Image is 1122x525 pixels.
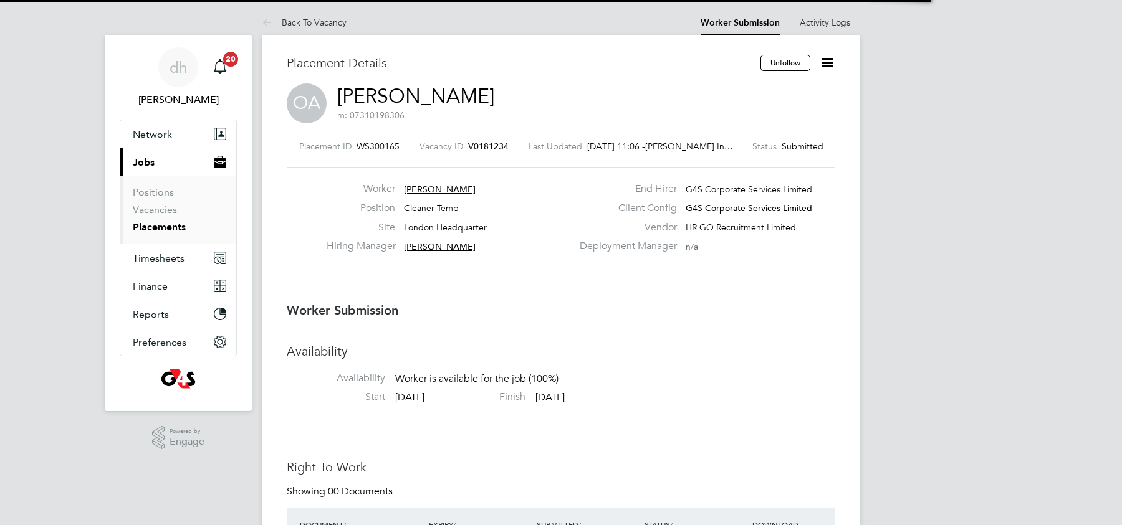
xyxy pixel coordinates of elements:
button: Finance [120,272,236,300]
label: Hiring Manager [327,240,395,253]
span: Timesheets [133,252,185,264]
label: Position [327,202,395,215]
span: [PERSON_NAME] In… [645,141,732,152]
span: Network [133,128,172,140]
span: [PERSON_NAME] [404,241,476,252]
span: Cleaner Temp [404,202,459,214]
div: Jobs [120,176,236,244]
span: V0181234 [468,141,509,152]
a: 20 [208,47,233,87]
label: Client Config [572,202,677,215]
span: [PERSON_NAME] [404,184,476,195]
a: Vacancies [133,204,177,215]
h3: Placement Details [287,55,751,71]
label: Start [287,390,385,404]
label: Vacancy ID [420,141,463,152]
label: Site [327,221,395,234]
span: G4S Corporate Services Limited [686,184,812,195]
span: m: 07310198306 [337,110,405,121]
a: Placements [133,221,186,233]
label: Last Updated [529,141,582,152]
span: [DATE] 11:06 - [587,141,645,152]
span: Preferences [133,336,186,348]
button: Timesheets [120,244,236,272]
a: Go to home page [120,369,237,389]
a: [PERSON_NAME] [337,84,494,108]
label: Vendor [572,221,677,234]
button: Unfollow [760,55,810,71]
a: Activity Logs [800,17,850,28]
a: Back To Vacancy [262,17,347,28]
button: Jobs [120,148,236,176]
span: danielle harris [120,92,237,107]
b: Worker Submission [287,303,398,318]
a: dh[PERSON_NAME] [120,47,237,107]
button: Network [120,120,236,148]
span: 00 Documents [328,485,393,498]
span: Submitted [782,141,823,152]
span: Reports [133,308,169,320]
a: Worker Submission [701,17,780,28]
h3: Availability [287,343,835,359]
span: Finance [133,280,168,292]
span: 20 [223,52,238,67]
span: WS300165 [357,141,400,152]
label: Worker [327,182,395,196]
span: London Headquarter [404,222,487,233]
label: Deployment Manager [572,240,677,253]
span: HR GO Recruitment Limited [686,222,796,233]
span: G4S Corporate Services Limited [686,202,812,214]
a: Powered byEngage [152,426,205,450]
span: n/a [686,241,698,252]
label: Availability [287,372,385,385]
span: [DATE] [395,391,424,404]
span: dh [170,59,187,75]
h3: Right To Work [287,459,835,475]
a: Positions [133,186,174,198]
span: OA [287,83,327,123]
label: End Hirer [572,182,677,196]
span: Engage [170,437,204,447]
button: Preferences [120,328,236,356]
div: Showing [287,485,395,498]
button: Reports [120,300,236,328]
nav: Main navigation [105,35,252,411]
label: Status [752,141,777,152]
label: Finish [427,390,525,404]
img: g4s1-logo-retina.png [161,369,195,389]
span: Jobs [133,156,155,168]
label: Placement ID [299,141,352,152]
span: Worker is available for the job (100%) [395,373,559,385]
span: Powered by [170,426,204,437]
span: [DATE] [535,391,565,404]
